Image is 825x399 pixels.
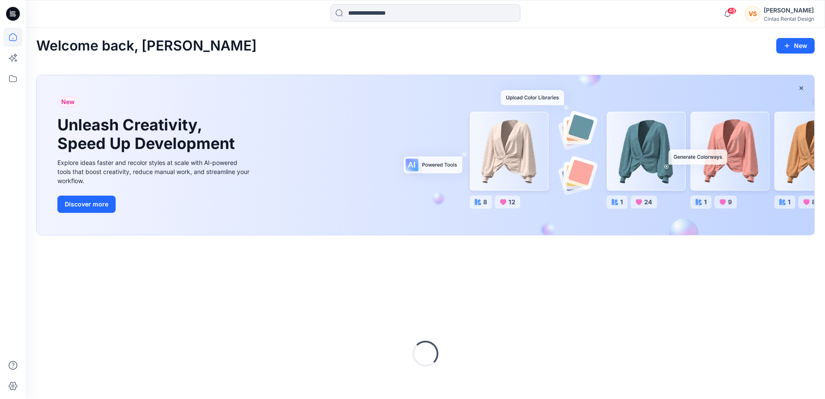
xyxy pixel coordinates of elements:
[57,196,116,213] button: Discover more
[776,38,815,54] button: New
[764,5,814,16] div: [PERSON_NAME]
[61,97,75,107] span: New
[727,7,737,14] span: 48
[57,116,239,153] h1: Unleash Creativity, Speed Up Development
[745,6,760,22] div: VS
[36,38,257,54] h2: Welcome back, [PERSON_NAME]
[57,196,252,213] a: Discover more
[764,16,814,22] div: Cintas Rental Design
[57,158,252,185] div: Explore ideas faster and recolor styles at scale with AI-powered tools that boost creativity, red...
